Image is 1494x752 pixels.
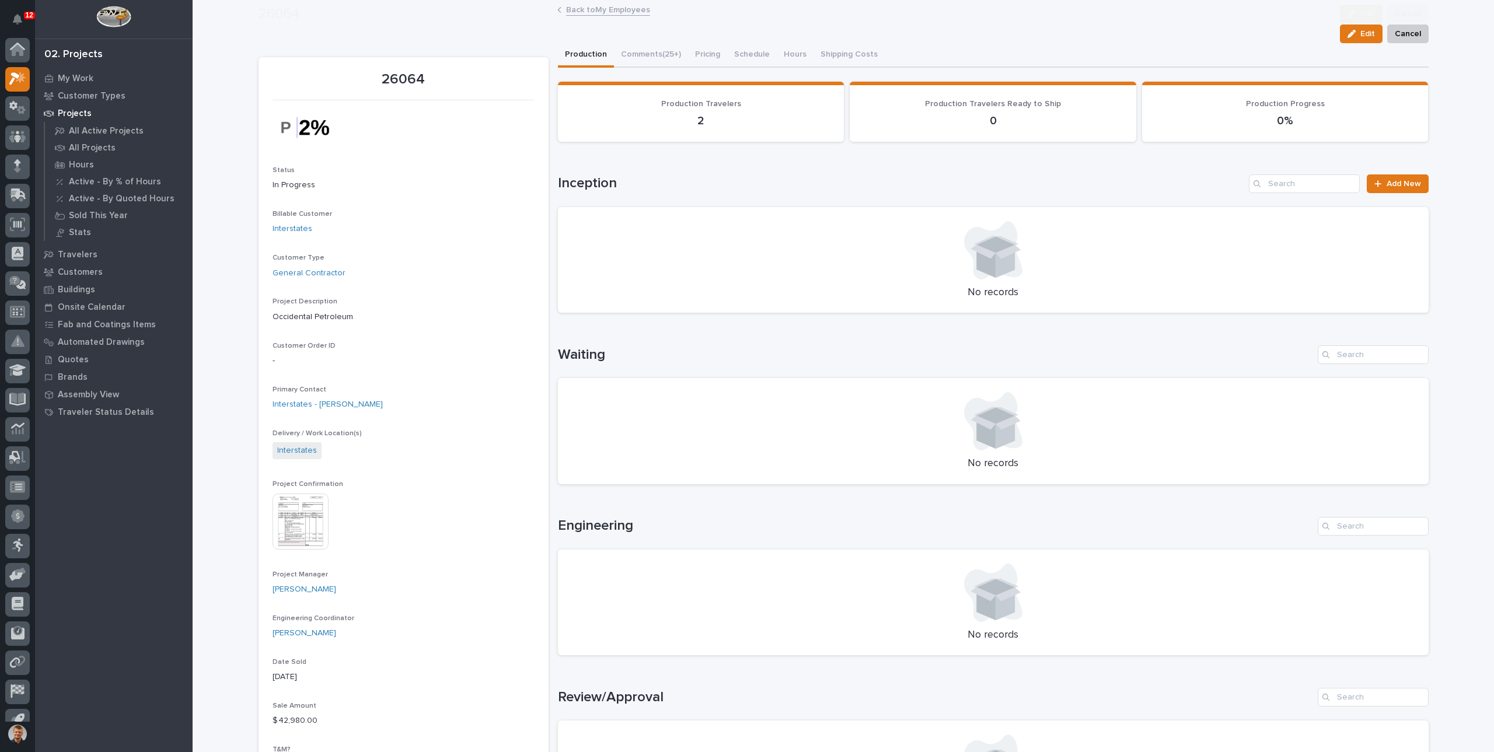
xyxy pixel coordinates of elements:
button: Schedule [727,43,777,68]
p: No records [572,457,1415,470]
h1: Waiting [558,347,1313,363]
span: Edit [1360,29,1375,39]
button: Shipping Costs [814,43,885,68]
div: 02. Projects [44,48,103,61]
a: Stats [45,224,193,240]
p: Stats [69,228,91,238]
a: Traveler Status Details [35,403,193,421]
a: Automated Drawings [35,333,193,351]
p: Active - By % of Hours [69,177,161,187]
p: Active - By Quoted Hours [69,194,174,204]
p: Projects [58,109,92,119]
img: Workspace Logo [96,6,131,27]
p: Automated Drawings [58,337,145,348]
a: Sold This Year [45,207,193,223]
span: Production Progress [1246,100,1325,108]
span: Production Travelers Ready to Ship [925,100,1061,108]
p: Travelers [58,250,97,260]
a: Assembly View [35,386,193,403]
a: Fab and Coatings Items [35,316,193,333]
p: All Projects [69,143,116,153]
p: Occidental Petroleum [273,311,535,323]
p: My Work [58,74,93,84]
button: Comments (25+) [614,43,688,68]
span: Add New [1387,180,1421,188]
a: Add New [1367,174,1428,193]
button: Notifications [5,7,30,32]
a: Buildings [35,281,193,298]
a: All Projects [45,139,193,156]
input: Search [1318,517,1429,536]
a: Quotes [35,351,193,368]
p: Sold This Year [69,211,128,221]
span: Cancel [1395,27,1421,41]
a: Brands [35,368,193,386]
span: Primary Contact [273,386,326,393]
img: U3prZaUb_eo9crvqY3PrQRsYY-VRfObdRWipJ_LqRmU [273,107,360,148]
p: 12 [26,11,33,19]
h1: Engineering [558,517,1313,534]
h1: Inception [558,175,1245,192]
p: 26064 [273,71,535,88]
span: Delivery / Work Location(s) [273,430,362,437]
a: Onsite Calendar [35,298,193,316]
span: Project Manager [273,571,328,578]
p: No records [572,286,1415,299]
p: All Active Projects [69,126,144,137]
input: Search [1249,174,1360,193]
a: [PERSON_NAME] [273,627,336,639]
a: My Work [35,69,193,87]
p: Fab and Coatings Items [58,320,156,330]
p: Brands [58,372,88,383]
a: Active - By Quoted Hours [45,190,193,207]
p: 0% [1156,114,1415,128]
p: Traveler Status Details [58,407,154,418]
a: All Active Projects [45,123,193,139]
input: Search [1318,345,1429,364]
p: - [273,355,535,367]
a: General Contractor [273,267,345,279]
input: Search [1318,688,1429,706]
button: Cancel [1387,25,1429,43]
span: Engineering Coordinator [273,615,354,622]
a: [PERSON_NAME] [273,583,336,596]
a: Projects [35,104,193,122]
p: Buildings [58,285,95,295]
span: Billable Customer [273,211,332,218]
a: Interstates [273,223,312,235]
span: Project Confirmation [273,481,343,488]
a: Back toMy Employees [566,2,650,16]
a: Customers [35,263,193,281]
button: Hours [777,43,814,68]
button: Pricing [688,43,727,68]
p: In Progress [273,179,535,191]
p: Quotes [58,355,89,365]
button: Edit [1340,25,1383,43]
button: Production [558,43,614,68]
a: Travelers [35,246,193,263]
p: Hours [69,160,94,170]
a: Interstates - [PERSON_NAME] [273,398,383,411]
p: 2 [572,114,830,128]
p: Customers [58,267,103,278]
span: Production Travelers [661,100,741,108]
p: [DATE] [273,671,535,683]
p: $ 42,980.00 [273,715,535,727]
p: Customer Types [58,91,125,102]
div: Notifications12 [15,14,30,33]
span: Status [273,167,295,174]
p: Assembly View [58,390,119,400]
p: 0 [864,114,1122,128]
span: Customer Order ID [273,342,336,349]
a: Hours [45,156,193,173]
p: Onsite Calendar [58,302,125,313]
a: Interstates [277,445,317,457]
span: Sale Amount [273,702,316,709]
h1: Review/Approval [558,689,1313,706]
a: Customer Types [35,87,193,104]
span: Date Sold [273,659,306,666]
